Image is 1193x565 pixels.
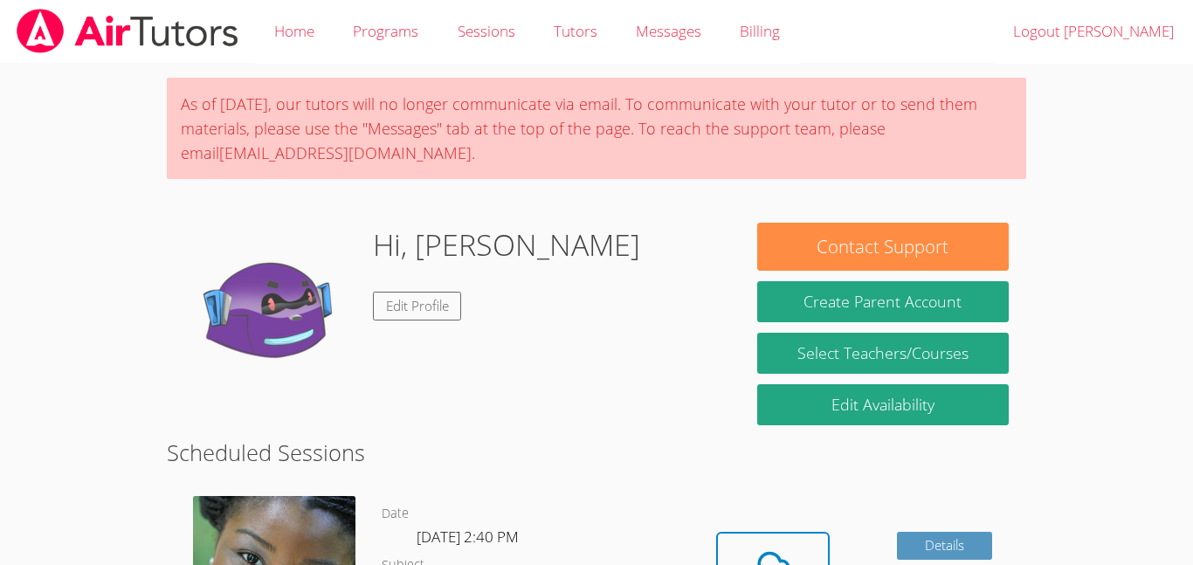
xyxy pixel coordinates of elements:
[636,21,701,41] span: Messages
[167,78,1026,179] div: As of [DATE], our tutors will no longer communicate via email. To communicate with your tutor or ...
[417,527,519,547] span: [DATE] 2:40 PM
[757,281,1009,322] button: Create Parent Account
[757,333,1009,374] a: Select Teachers/Courses
[757,223,1009,271] button: Contact Support
[373,292,462,320] a: Edit Profile
[757,384,1009,425] a: Edit Availability
[373,223,640,267] h1: Hi, [PERSON_NAME]
[167,436,1026,469] h2: Scheduled Sessions
[184,223,359,397] img: default.png
[15,9,240,53] img: airtutors_banner-c4298cdbf04f3fff15de1276eac7730deb9818008684d7c2e4769d2f7ddbe033.png
[897,532,993,561] a: Details
[382,503,409,525] dt: Date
